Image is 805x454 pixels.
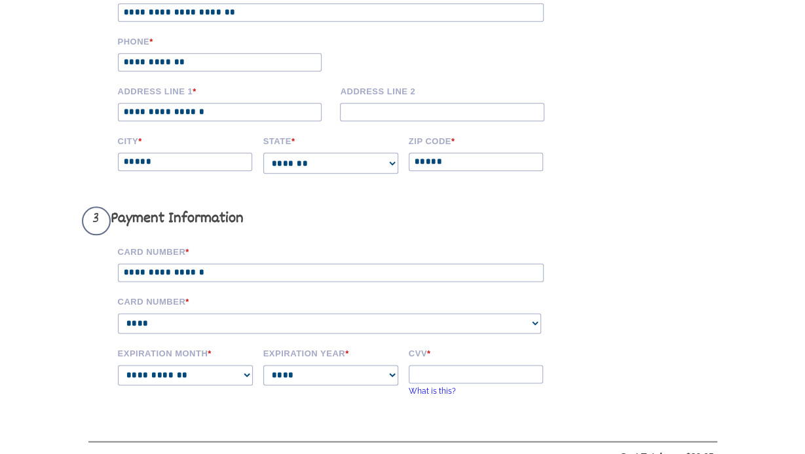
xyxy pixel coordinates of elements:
[118,245,563,257] label: Card Number
[263,134,400,146] label: State
[118,85,331,96] label: Address Line 1
[118,295,563,307] label: Card Number
[118,35,331,47] label: Phone
[82,206,111,235] span: 3
[118,347,254,358] label: Expiration Month
[409,134,545,146] label: Zip code
[82,206,563,235] h3: Payment Information
[409,347,545,358] label: CVV
[409,387,456,396] a: What is this?
[263,347,400,358] label: Expiration Year
[340,85,553,96] label: Address Line 2
[118,134,254,146] label: City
